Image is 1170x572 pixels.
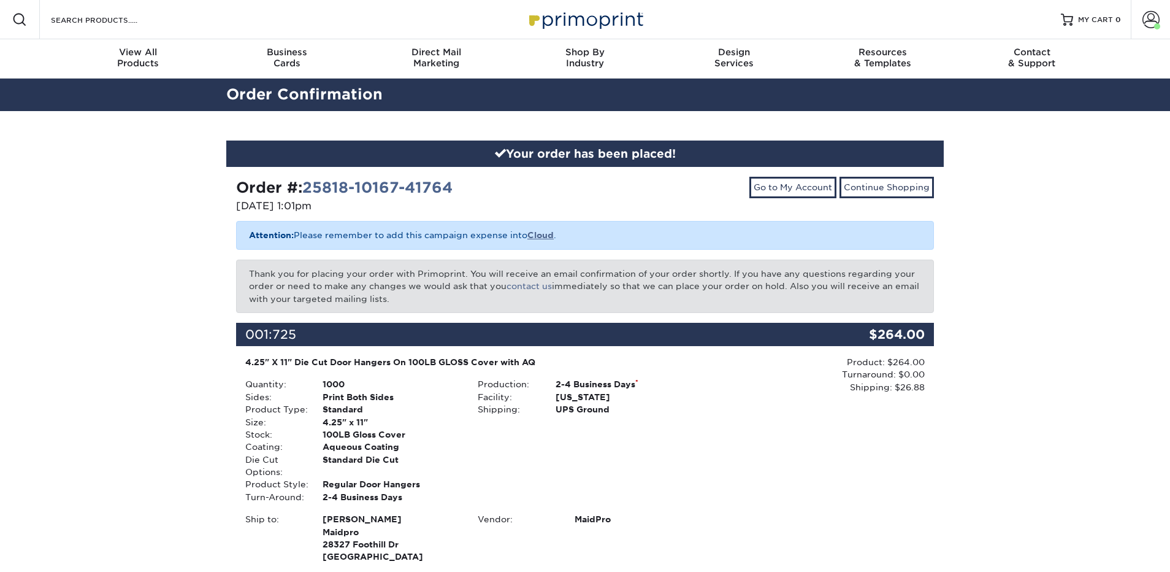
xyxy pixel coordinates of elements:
strong: Order #: [236,179,453,196]
div: Production: [468,378,546,390]
p: Thank you for placing your order with Primoprint. You will receive an email confirmation of your ... [236,260,934,313]
div: Facility: [468,391,546,403]
div: Aqueous Coating [313,441,468,453]
div: 1000 [313,378,468,390]
div: 001: [236,323,817,346]
a: View AllProducts [64,39,213,79]
div: 4.25" x 11" [313,416,468,428]
div: Vendor: [468,513,565,525]
span: View All [64,47,213,58]
div: Product Style: [236,478,313,490]
span: 725 [272,327,296,342]
span: Resources [808,47,957,58]
div: Cards [213,47,362,69]
div: Your order has been placed! [226,141,944,168]
div: 2-4 Business Days [313,491,468,503]
div: UPS Ground [546,403,702,415]
img: Primoprint [524,6,646,33]
div: Product: $264.00 Turnaround: $0.00 Shipping: $26.88 [702,356,925,393]
span: Shop By [511,47,660,58]
span: Contact [957,47,1106,58]
a: Contact& Support [957,39,1106,79]
div: Turn-Around: [236,491,313,503]
span: Maidpro [323,526,459,538]
div: Regular Door Hangers [313,478,468,490]
div: 2-4 Business Days [546,378,702,390]
a: 25818-10167-41764 [302,179,453,196]
span: [PERSON_NAME] [323,513,459,525]
div: Quantity: [236,378,313,390]
div: Product Type: [236,403,313,415]
b: Attention: [249,230,294,240]
a: DesignServices [659,39,808,79]
div: Ship to: [236,513,313,563]
div: Marketing [362,47,511,69]
span: Direct Mail [362,47,511,58]
input: SEARCH PRODUCTS..... [50,12,169,27]
div: MaidPro [565,513,701,525]
div: Products [64,47,213,69]
strong: [GEOGRAPHIC_DATA] [323,513,459,562]
a: contact us [507,281,552,291]
p: [DATE] 1:01pm [236,199,576,214]
a: BusinessCards [213,39,362,79]
div: $264.00 [817,323,934,346]
div: Print Both Sides [313,391,468,403]
span: MY CART [1078,15,1113,25]
span: Business [213,47,362,58]
div: 4.25" X 11" Die Cut Door Hangers On 100LB GLOSS Cover with AQ [245,356,692,368]
a: Shop ByIndustry [511,39,660,79]
div: Services [659,47,808,69]
div: Die Cut Options: [236,454,313,479]
div: Standard [313,403,468,415]
div: 100LB Gloss Cover [313,428,468,441]
p: Please remember to add this campaign expense into . [236,221,934,249]
div: Sides: [236,391,313,403]
div: Coating: [236,441,313,453]
h2: Order Confirmation [217,83,953,106]
div: Size: [236,416,313,428]
a: Direct MailMarketing [362,39,511,79]
div: & Support [957,47,1106,69]
a: Resources& Templates [808,39,957,79]
div: Shipping: [468,403,546,415]
div: Industry [511,47,660,69]
span: 28327 Foothill Dr [323,538,459,551]
span: Design [659,47,808,58]
a: Cloud [527,230,554,240]
div: Stock: [236,428,313,441]
div: Standard Die Cut [313,454,468,479]
a: Go to My Account [749,177,836,198]
div: & Templates [808,47,957,69]
div: [US_STATE] [546,391,702,403]
span: 0 [1115,15,1121,24]
a: Continue Shopping [839,177,934,198]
